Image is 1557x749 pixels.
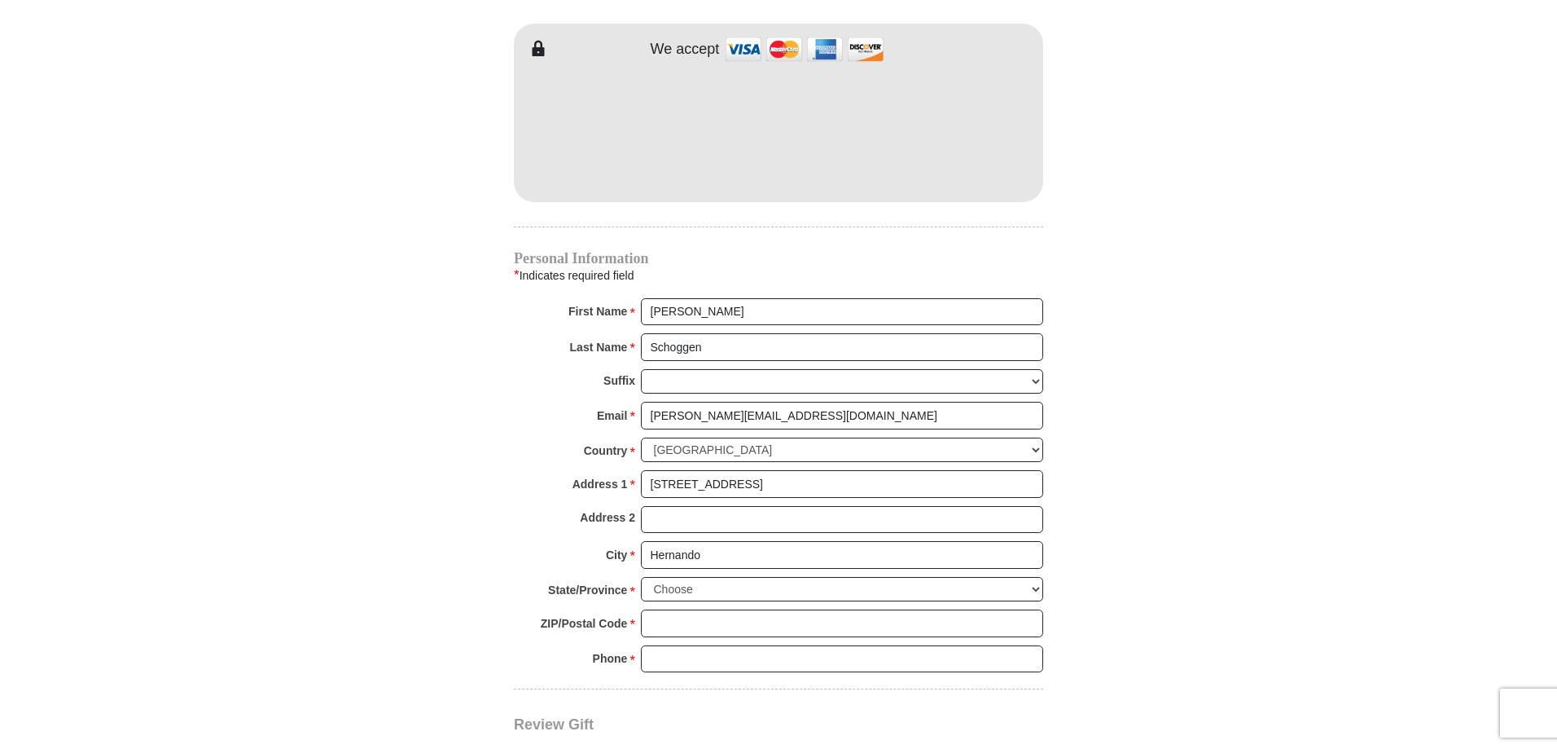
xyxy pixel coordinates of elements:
strong: State/Province [548,579,627,601]
strong: City [606,544,627,566]
strong: Last Name [570,336,628,359]
div: Indicates required field [514,265,1043,286]
strong: Address 2 [580,506,635,529]
strong: Address 1 [572,473,628,496]
h4: We accept [651,41,720,59]
img: credit cards accepted [723,32,886,67]
strong: First Name [568,300,627,323]
strong: Suffix [603,369,635,392]
strong: Phone [593,647,628,670]
span: Review Gift [514,716,594,733]
strong: Country [584,439,628,462]
strong: Email [597,404,627,427]
strong: ZIP/Postal Code [541,612,628,635]
h4: Personal Information [514,252,1043,265]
